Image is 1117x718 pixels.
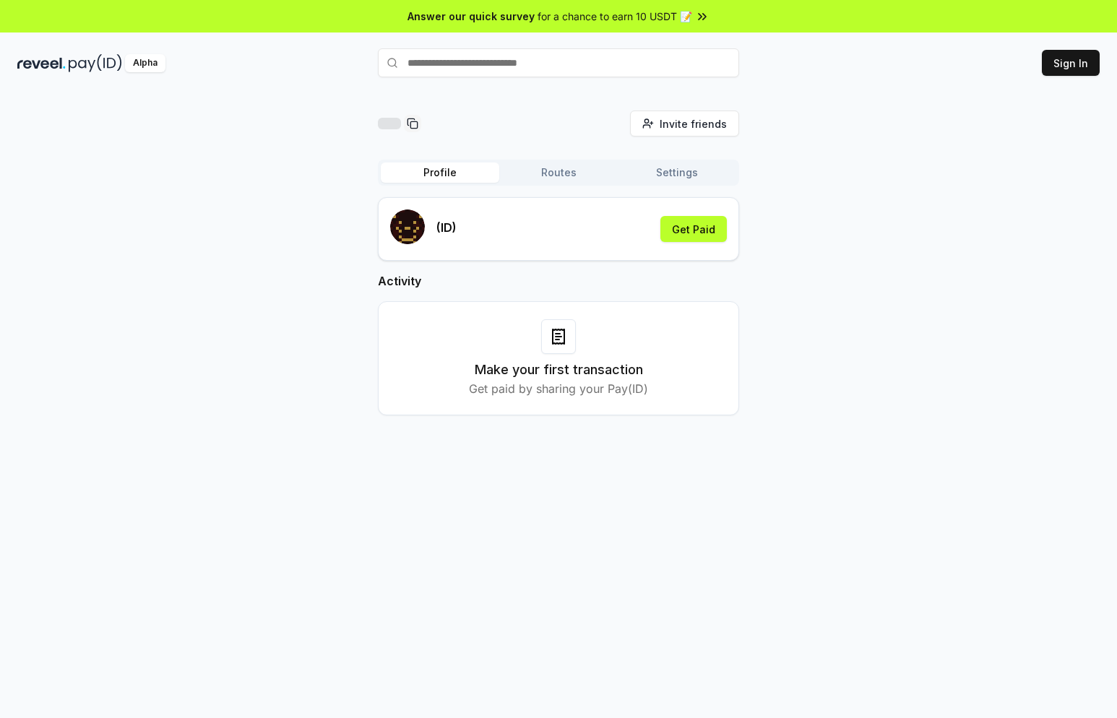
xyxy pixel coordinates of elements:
button: Get Paid [660,216,727,242]
button: Sign In [1042,50,1100,76]
button: Profile [381,163,499,183]
button: Settings [618,163,736,183]
span: Invite friends [660,116,727,131]
button: Invite friends [630,111,739,137]
button: Routes [499,163,618,183]
h3: Make your first transaction [475,360,643,380]
span: for a chance to earn 10 USDT 📝 [538,9,692,24]
p: Get paid by sharing your Pay(ID) [469,380,648,397]
span: Answer our quick survey [407,9,535,24]
img: pay_id [69,54,122,72]
h2: Activity [378,272,739,290]
p: (ID) [436,219,457,236]
div: Alpha [125,54,165,72]
img: reveel_dark [17,54,66,72]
